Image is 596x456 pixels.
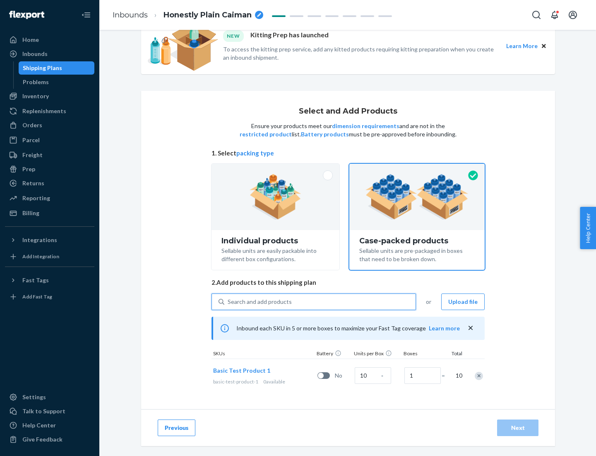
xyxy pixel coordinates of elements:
[22,276,49,284] div: Fast Tags
[5,233,94,247] button: Integrations
[352,350,402,359] div: Units per Box
[113,10,148,19] a: Inbounds
[22,194,50,202] div: Reporting
[22,407,65,415] div: Talk to Support
[22,209,39,217] div: Billing
[441,293,485,310] button: Upload file
[158,420,195,436] button: Previous
[5,391,94,404] a: Settings
[5,47,94,61] a: Inbounds
[106,3,270,27] ol: breadcrumbs
[5,274,94,287] button: Fast Tags
[402,350,443,359] div: Boxes
[22,253,59,260] div: Add Integration
[78,7,94,23] button: Close Navigation
[5,250,94,263] a: Add Integration
[22,165,35,173] div: Prep
[565,7,581,23] button: Open account menu
[5,119,94,132] a: Orders
[228,298,292,306] div: Search and add products
[22,293,52,300] div: Add Fast Tag
[580,207,596,249] button: Help Center
[22,435,62,444] div: Give Feedback
[211,317,485,340] div: Inbound each SKU in 5 or more boxes to maximize your Fast Tag coverage
[504,424,531,432] div: Next
[5,177,94,190] a: Returns
[213,367,270,374] span: Basic Test Product 1
[22,236,57,244] div: Integrations
[236,149,274,158] button: packing type
[355,367,391,384] input: Case Quantity
[5,163,94,176] a: Prep
[239,122,457,138] p: Ensure your products meet our and are not in the list. must be pre-approved before inbounding.
[429,324,460,332] button: Learn more
[22,179,44,187] div: Returns
[223,30,244,41] div: NEW
[19,61,95,75] a: Shipping Plans
[506,41,538,51] button: Learn More
[359,245,475,263] div: Sellable units are pre-packaged in boxes that need to be broken down.
[5,405,94,418] a: Talk to Support
[22,393,46,401] div: Settings
[5,290,94,303] a: Add Fast Tag
[5,206,94,220] a: Billing
[211,278,485,287] span: 2. Add products to this shipping plan
[211,350,315,359] div: SKUs
[5,90,94,103] a: Inventory
[442,371,450,380] span: =
[221,245,329,263] div: Sellable units are easily packable into different box configurations.
[5,104,94,118] a: Replenishments
[22,121,42,129] div: Orders
[250,174,301,220] img: individual-pack.facf35554cb0f1810c75b2bd6df2d64e.png
[359,237,475,245] div: Case-packed products
[22,50,48,58] div: Inbounds
[5,192,94,205] a: Reporting
[22,136,40,144] div: Parcel
[5,33,94,46] a: Home
[263,378,285,385] span: 0 available
[365,174,469,220] img: case-pack.59cecea509d18c883b923b81aeac6d0b.png
[497,420,538,436] button: Next
[454,371,462,380] span: 10
[22,92,49,100] div: Inventory
[5,419,94,432] a: Help Center
[5,148,94,162] a: Freight
[22,107,66,115] div: Replenishments
[335,371,351,380] span: No
[332,122,399,130] button: dimension requirements
[163,10,252,21] span: Honestly Plain Caiman
[5,433,94,446] button: Give Feedback
[426,298,431,306] span: or
[23,64,62,72] div: Shipping Plans
[213,366,270,375] button: Basic Test Product 1
[23,78,49,86] div: Problems
[223,45,499,62] p: To access the kitting prep service, add any kitted products requiring kitting preparation when yo...
[315,350,352,359] div: Battery
[5,133,94,147] a: Parcel
[22,421,56,429] div: Help Center
[539,41,548,51] button: Close
[250,30,329,41] p: Kitting Prep has launched
[546,7,563,23] button: Open notifications
[240,130,292,138] button: restricted product
[221,237,329,245] div: Individual products
[466,324,475,332] button: close
[475,372,483,380] div: Remove Item
[213,378,258,385] span: basic-test-product-1
[528,7,545,23] button: Open Search Box
[9,11,44,19] img: Flexport logo
[404,367,441,384] input: Number of boxes
[299,107,397,116] h1: Select and Add Products
[301,130,349,138] button: Battery products
[22,36,39,44] div: Home
[19,75,95,89] a: Problems
[211,149,485,158] span: 1. Select
[22,151,43,159] div: Freight
[443,350,464,359] div: Total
